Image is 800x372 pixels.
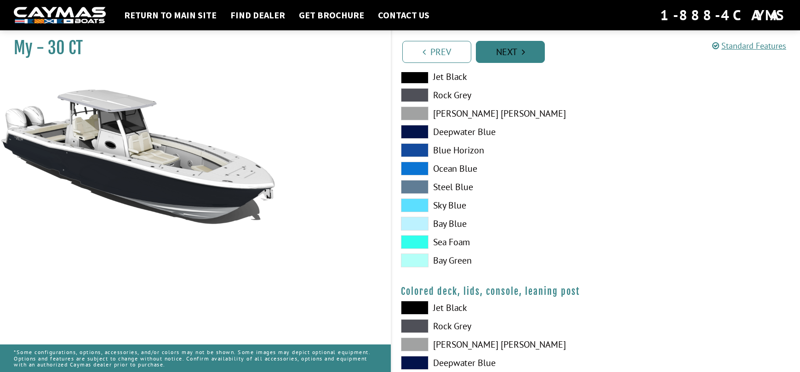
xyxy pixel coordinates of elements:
[226,9,290,21] a: Find Dealer
[401,338,587,351] label: [PERSON_NAME] [PERSON_NAME]
[712,40,786,51] a: Standard Features
[120,9,221,21] a: Return to main site
[660,5,786,25] div: 1-888-4CAYMAS
[402,41,471,63] a: Prev
[401,198,587,212] label: Sky Blue
[476,41,545,63] a: Next
[401,217,587,231] label: Bay Blue
[401,356,587,370] label: Deepwater Blue
[400,39,800,63] ul: Pagination
[401,162,587,175] label: Ocean Blue
[401,301,587,315] label: Jet Black
[401,125,587,139] label: Deepwater Blue
[401,319,587,333] label: Rock Grey
[14,38,368,58] h1: My - 30 CT
[294,9,369,21] a: Get Brochure
[401,180,587,194] label: Steel Blue
[14,344,377,372] p: *Some configurations, options, accessories, and/or colors may not be shown. Some images may depic...
[373,9,434,21] a: Contact Us
[401,70,587,84] label: Jet Black
[401,235,587,249] label: Sea Foam
[401,286,791,297] h4: Colored deck, lids, console, leaning post
[401,107,587,120] label: [PERSON_NAME] [PERSON_NAME]
[14,7,106,24] img: white-logo-c9c8dbefe5ff5ceceb0f0178aa75bf4bb51f6bca0971e226c86eb53dfe498488.png
[401,254,587,267] label: Bay Green
[401,143,587,157] label: Blue Horizon
[401,88,587,102] label: Rock Grey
